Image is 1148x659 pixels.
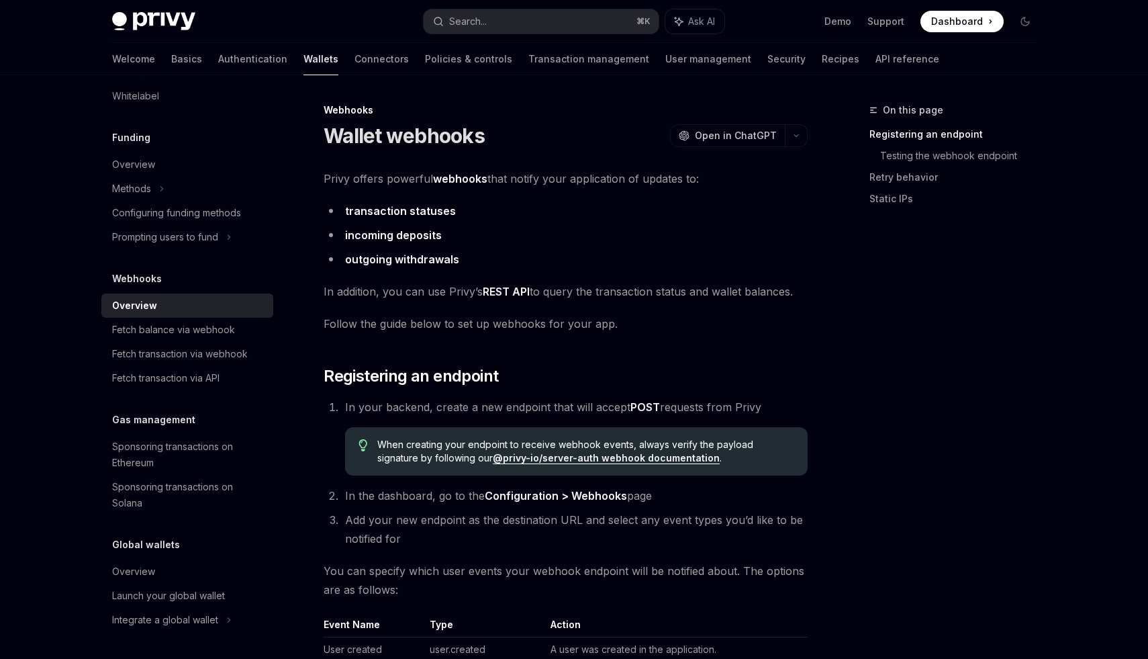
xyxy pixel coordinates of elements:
a: Wallets [303,43,338,75]
a: incoming deposits [345,228,442,243]
a: Authentication [218,43,287,75]
a: Basics [171,43,202,75]
th: Event Name [324,618,424,638]
span: Registering an endpoint [324,365,498,387]
a: Welcome [112,43,155,75]
div: Webhooks [324,103,808,117]
a: Testing the webhook endpoint [880,145,1047,167]
a: Connectors [354,43,409,75]
div: Fetch balance via webhook [112,322,235,338]
svg: Tip [358,439,368,451]
a: User management [665,43,751,75]
div: Prompting users to fund [112,229,218,245]
a: Static IPs [869,188,1047,210]
span: You can specify which user events your webhook endpoint will be notified about. The options are a... [324,562,808,599]
div: Methods [112,181,151,197]
span: Privy offers powerful that notify your application of updates to: [324,169,808,188]
a: Recipes [822,43,859,75]
div: Configuring funding methods [112,205,241,221]
a: Retry behavior [869,167,1047,188]
button: Toggle dark mode [1014,11,1036,32]
span: Ask AI [688,15,715,28]
button: Search...⌘K [424,9,659,34]
a: transaction statuses [345,204,456,218]
div: Search... [449,13,487,30]
a: Fetch transaction via webhook [101,342,273,366]
th: Action [545,618,808,638]
span: In addition, you can use Privy’s to query the transaction status and wallet balances. [324,282,808,301]
div: Overview [112,157,155,173]
span: Add your new endpoint as the destination URL and select any event types you’d like to be notified... [345,513,803,545]
a: Demo [824,15,851,28]
a: Dashboard [920,11,1004,32]
a: API reference [875,43,939,75]
span: Follow the guide below to set up webhooks for your app. [324,314,808,333]
h5: Gas management [112,412,195,428]
h5: Funding [112,130,150,146]
a: Sponsoring transactions on Solana [101,475,273,515]
span: ⌘ K [636,16,651,27]
a: Fetch transaction via API [101,366,273,390]
button: Ask AI [665,9,724,34]
div: Overview [112,298,157,314]
div: Integrate a global wallet [112,612,218,628]
a: Transaction management [528,43,649,75]
span: Dashboard [931,15,983,28]
h1: Wallet webhooks [324,124,485,148]
h5: Webhooks [112,271,162,287]
a: outgoing withdrawals [345,253,459,267]
a: Support [867,15,904,28]
div: Overview [112,564,155,580]
h5: Global wallets [112,537,180,553]
a: Overview [101,152,273,177]
a: Sponsoring transactions on Ethereum [101,435,273,475]
a: Security [767,43,806,75]
a: Registering an endpoint [869,124,1047,145]
th: Type [424,618,545,638]
button: Open in ChatGPT [670,124,785,147]
img: dark logo [112,12,195,31]
a: Overview [101,560,273,584]
span: In the dashboard, go to the page [345,489,652,502]
a: @privy-io/server-auth webhook documentation [493,452,720,464]
a: Fetch balance via webhook [101,318,273,342]
div: Fetch transaction via webhook [112,346,248,362]
span: Open in ChatGPT [695,129,777,142]
a: Overview [101,294,273,318]
div: Sponsoring transactions on Solana [112,479,265,511]
span: On this page [883,102,943,118]
strong: POST [630,400,660,414]
a: Policies & controls [425,43,512,75]
strong: Configuration > Webhooks [485,489,627,502]
div: Launch your global wallet [112,588,225,604]
a: Configuring funding methods [101,201,273,225]
strong: webhooks [433,172,487,185]
span: In your backend, create a new endpoint that will accept requests from Privy [345,400,761,414]
span: When creating your endpoint to receive webhook events, always verify the payload signature by fol... [377,438,794,465]
div: Fetch transaction via API [112,370,220,386]
div: Sponsoring transactions on Ethereum [112,439,265,471]
a: Launch your global wallet [101,584,273,608]
a: REST API [483,285,530,299]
